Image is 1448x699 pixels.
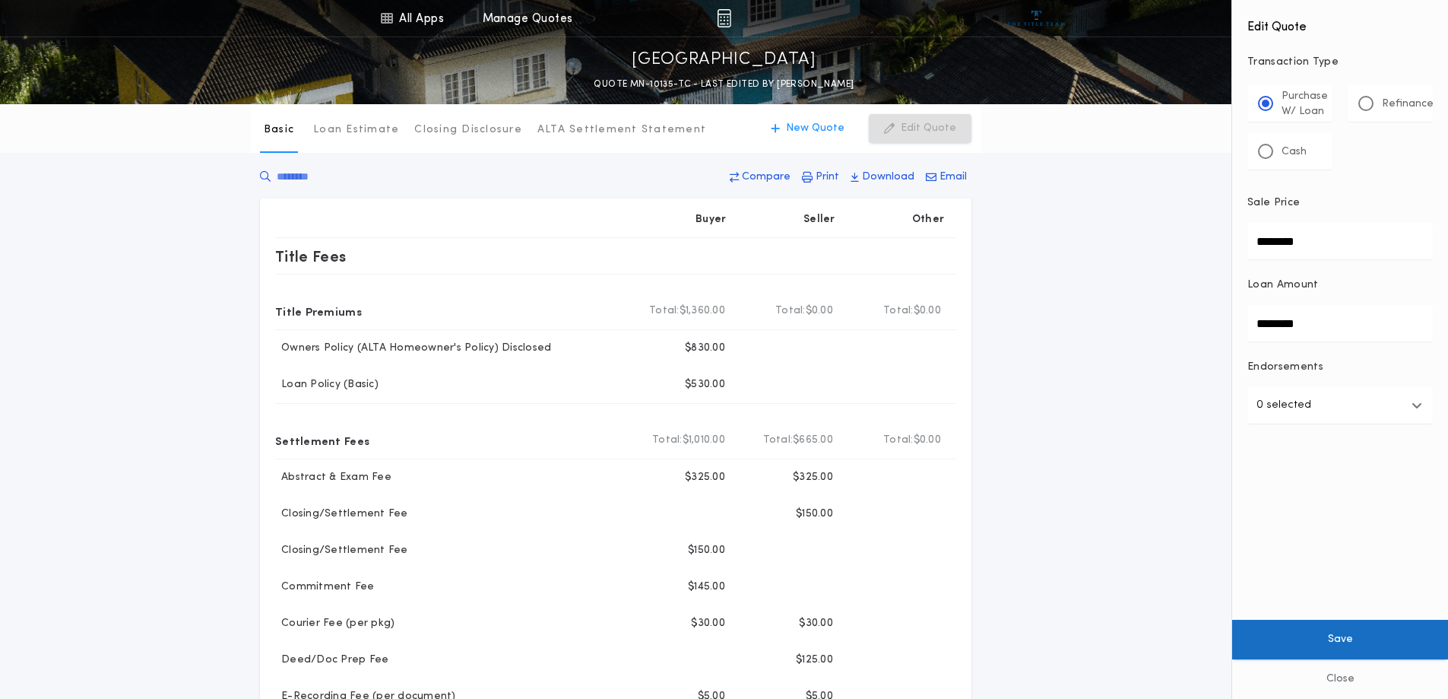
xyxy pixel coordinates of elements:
p: Cash [1282,145,1307,160]
p: $325.00 [685,470,725,485]
p: Endorsements [1247,360,1433,375]
p: Closing Disclosure [414,122,522,138]
p: Other [912,212,944,227]
span: $1,010.00 [683,433,725,448]
b: Total: [775,303,806,319]
p: QUOTE MN-10135-TC - LAST EDITED BY [PERSON_NAME] [594,77,854,92]
p: Loan Amount [1247,278,1319,293]
p: Settlement Fees [275,428,369,453]
p: Owners Policy (ALTA Homeowner's Policy) Disclosed [275,341,551,356]
p: $30.00 [799,616,833,631]
b: Total: [652,433,683,448]
p: Refinance [1382,97,1434,112]
p: Commitment Fee [275,580,375,595]
span: $1,360.00 [680,303,725,319]
p: Basic [264,122,294,138]
img: vs-icon [1008,11,1065,26]
p: Deed/Doc Prep Fee [275,653,388,668]
button: Download [846,164,919,191]
p: $30.00 [691,616,725,631]
p: $125.00 [796,653,833,668]
p: Transaction Type [1247,55,1433,70]
span: $0.00 [914,433,941,448]
button: Close [1232,659,1448,699]
span: $0.00 [806,303,833,319]
span: $665.00 [793,433,833,448]
p: Compare [742,170,791,185]
p: $830.00 [685,341,725,356]
p: Closing/Settlement Fee [275,507,408,522]
button: Compare [725,164,795,191]
b: Total: [649,303,680,319]
input: Loan Amount [1247,305,1433,342]
button: Email [921,164,971,191]
p: $150.00 [688,543,725,558]
p: Edit Quote [901,121,956,136]
p: Courier Fee (per pkg) [275,616,394,631]
b: Total: [883,303,914,319]
img: img [717,9,731,27]
button: Edit Quote [869,114,971,143]
p: Purchase W/ Loan [1282,89,1328,119]
p: [GEOGRAPHIC_DATA] [632,48,816,72]
h4: Edit Quote [1247,9,1433,37]
p: Sale Price [1247,195,1300,211]
p: $530.00 [685,377,725,392]
p: Download [862,170,914,185]
button: New Quote [756,114,860,143]
p: Email [939,170,967,185]
p: Print [816,170,839,185]
b: Total: [763,433,794,448]
p: Buyer [695,212,726,227]
p: $150.00 [796,507,833,522]
button: 0 selected [1247,387,1433,424]
button: Print [797,164,844,191]
span: $0.00 [914,303,941,319]
input: Sale Price [1247,223,1433,259]
p: Closing/Settlement Fee [275,543,408,558]
p: $325.00 [793,470,833,485]
p: $145.00 [688,580,725,595]
p: Abstract & Exam Fee [275,470,391,485]
b: Total: [883,433,914,448]
p: ALTA Settlement Statement [537,122,706,138]
p: Loan Policy (Basic) [275,377,379,392]
p: Title Premiums [275,299,362,323]
p: Title Fees [275,244,347,268]
button: Save [1232,620,1448,659]
p: Seller [803,212,835,227]
p: New Quote [786,121,844,136]
p: Loan Estimate [313,122,399,138]
p: 0 selected [1256,396,1311,415]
